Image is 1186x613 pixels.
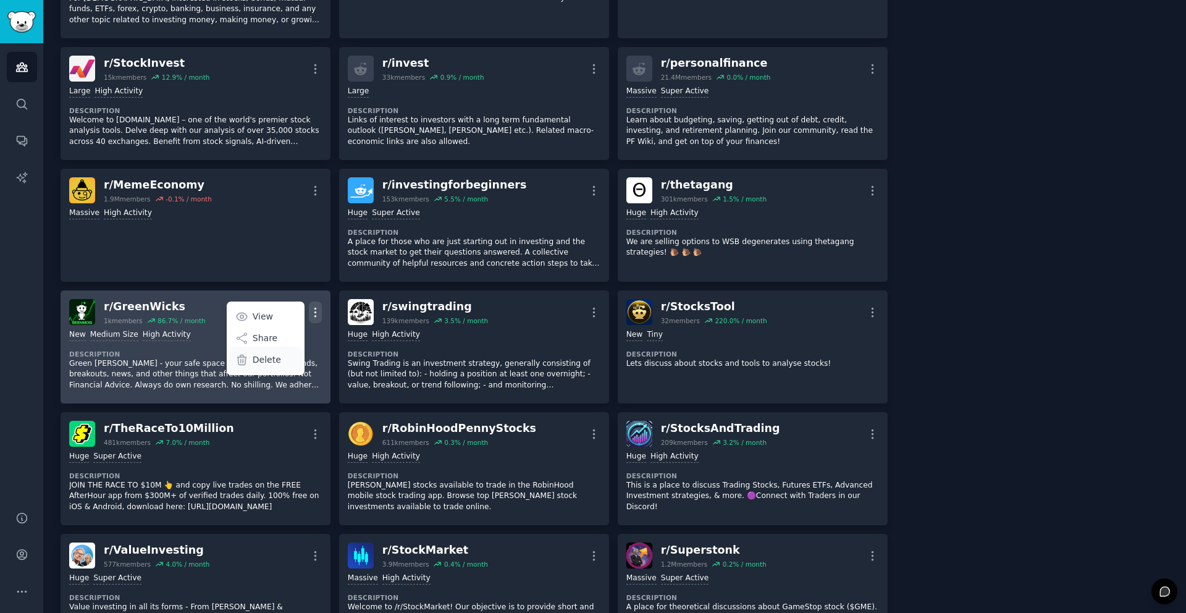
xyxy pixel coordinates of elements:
[348,573,378,585] div: Massive
[69,480,322,513] p: JOIN THE RACE TO $10M 👆 and copy live trades on the FREE AfterHour app from $300M+ of verified tr...
[626,350,879,358] dt: Description
[348,177,374,203] img: investingforbeginners
[661,421,780,436] div: r/ StocksAndTrading
[348,480,600,513] p: [PERSON_NAME] stocks available to trade in the RobinHood mobile stock trading app. Browse top [PE...
[348,358,600,391] p: Swing Trading is an investment strategy, generally consisting of (but not limited to): - holding ...
[626,358,879,370] p: Lets discuss about stocks and tools to analyse stocks!
[382,195,429,203] div: 153k members
[166,195,212,203] div: -0.1 % / month
[618,47,888,160] a: r/personalfinance21.4Mmembers0.0% / monthMassiveSuper ActiveDescriptionLearn about budgeting, sav...
[339,47,609,160] a: r/invest33kmembers0.9% / monthLargeDescriptionLinks of interest to investors with a long term fun...
[69,543,95,569] img: ValueInvesting
[61,47,330,160] a: StockInvestr/StockInvest15kmembers12.9% / monthLargeHigh ActivityDescriptionWelcome to [DOMAIN_NA...
[647,329,663,341] div: Tiny
[348,299,374,325] img: swingtrading
[626,480,879,513] p: This is a place to discuss Trading Stocks, Futures ETFs, Advanced Investment strategies, & more. ...
[348,451,368,463] div: Huge
[69,350,322,358] dt: Description
[253,310,273,323] p: View
[723,560,767,569] div: 0.2 % / month
[382,299,488,315] div: r/ swingtrading
[626,86,657,98] div: Massive
[382,573,431,585] div: High Activity
[650,451,699,463] div: High Activity
[69,177,95,203] img: MemeEconomy
[626,115,879,148] p: Learn about budgeting, saving, getting out of debt, credit, investing, and retirement planning. J...
[723,195,767,203] div: 1.5 % / month
[650,208,699,219] div: High Activity
[69,329,86,341] div: New
[618,290,888,404] a: StocksToolr/StocksTool32members220.0% / monthNewTinyDescriptionLets discuss about stocks and tool...
[339,169,609,282] a: investingforbeginnersr/investingforbeginners153kmembers5.5% / monthHugeSuper ActiveDescriptionA p...
[69,56,95,82] img: StockInvest
[382,316,429,325] div: 139k members
[618,412,888,525] a: StocksAndTradingr/StocksAndTrading209kmembers3.2% / monthHugeHigh ActivityDescriptionThis is a pl...
[253,353,281,366] p: Delete
[69,471,322,480] dt: Description
[661,543,767,558] div: r/ Superstonk
[626,106,879,115] dt: Description
[69,208,99,219] div: Massive
[626,237,879,258] p: We are selling options to WSB degenerates using thetagang strategies! 🐌 🐌 🐌
[104,421,234,436] div: r/ TheRaceTo10Million
[382,543,488,558] div: r/ StockMarket
[626,208,646,219] div: Huge
[104,73,146,82] div: 15k members
[104,316,143,325] div: 1k members
[69,593,322,602] dt: Description
[348,115,600,148] p: Links of interest to investors with a long term fundamental outlook ([PERSON_NAME], [PERSON_NAME]...
[372,451,420,463] div: High Activity
[348,208,368,219] div: Huge
[69,573,89,585] div: Huge
[95,86,143,98] div: High Activity
[229,303,302,329] a: View
[104,438,151,447] div: 481k members
[69,86,90,98] div: Large
[348,350,600,358] dt: Description
[69,115,322,148] p: Welcome to [DOMAIN_NAME] – one of the world's premier stock analysis tools. Delve deep with our a...
[253,332,277,345] p: Share
[348,228,600,237] dt: Description
[444,195,488,203] div: 5.5 % / month
[440,73,484,82] div: 0.9 % / month
[166,438,209,447] div: 7.0 % / month
[104,195,151,203] div: 1.9M members
[339,290,609,404] a: swingtradingr/swingtrading139kmembers3.5% / monthHugeHigh ActivityDescriptionSwing Trading is an ...
[726,73,770,82] div: 0.0 % / month
[158,316,206,325] div: 86.7 % / month
[661,560,708,569] div: 1.2M members
[69,358,322,391] p: Green [PERSON_NAME] - your safe space to discuss latest trends, breakouts, news, and other things...
[661,438,708,447] div: 209k members
[162,73,210,82] div: 12.9 % / month
[61,290,330,404] a: GreenWicksr/GreenWicks1kmembers86.7% / monthViewShareDeleteNewMedium SizeHigh ActivityDescription...
[444,316,488,325] div: 3.5 % / month
[723,438,767,447] div: 3.2 % / month
[90,329,138,341] div: Medium Size
[382,56,484,71] div: r/ invest
[626,421,652,447] img: StocksAndTrading
[382,421,536,436] div: r/ RobinHoodPennyStocks
[661,56,771,71] div: r/ personalfinance
[444,438,488,447] div: 0.3 % / month
[69,106,322,115] dt: Description
[104,543,209,558] div: r/ ValueInvesting
[348,421,374,447] img: RobinHoodPennyStocks
[348,593,600,602] dt: Description
[382,560,429,569] div: 3.9M members
[104,56,209,71] div: r/ StockInvest
[104,208,152,219] div: High Activity
[444,560,488,569] div: 0.4 % / month
[715,316,767,325] div: 220.0 % / month
[104,560,151,569] div: 577k members
[93,573,141,585] div: Super Active
[661,177,767,193] div: r/ thetagang
[626,471,879,480] dt: Description
[626,593,879,602] dt: Description
[61,412,330,525] a: TheRaceTo10Millionr/TheRaceTo10Million481kmembers7.0% / monthHugeSuper ActiveDescriptionJOIN THE ...
[626,177,652,203] img: thetagang
[348,86,369,98] div: Large
[372,208,420,219] div: Super Active
[104,299,206,315] div: r/ GreenWicks
[166,560,209,569] div: 4.0 % / month
[339,412,609,525] a: RobinHoodPennyStocksr/RobinHoodPennyStocks611kmembers0.3% / monthHugeHigh ActivityDescription[PER...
